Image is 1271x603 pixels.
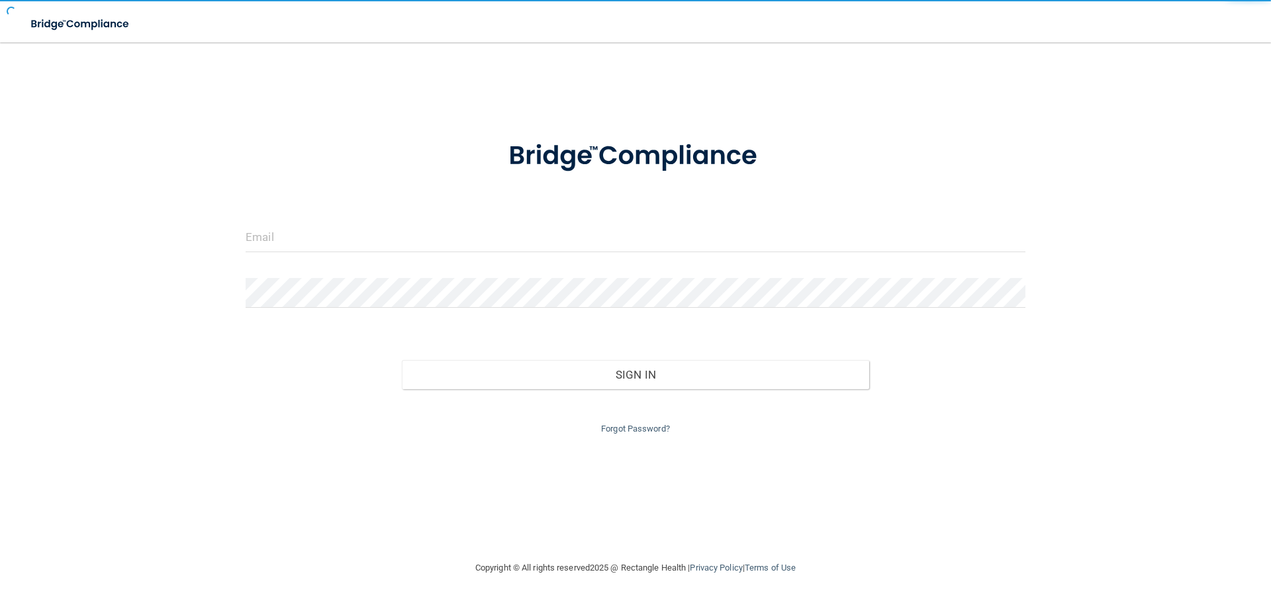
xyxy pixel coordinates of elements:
img: bridge_compliance_login_screen.278c3ca4.svg [20,11,142,38]
a: Privacy Policy [690,563,742,573]
button: Sign In [402,360,870,389]
img: bridge_compliance_login_screen.278c3ca4.svg [481,122,790,191]
a: Forgot Password? [601,424,670,434]
a: Terms of Use [745,563,796,573]
div: Copyright © All rights reserved 2025 @ Rectangle Health | | [394,547,877,589]
input: Email [246,222,1025,252]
